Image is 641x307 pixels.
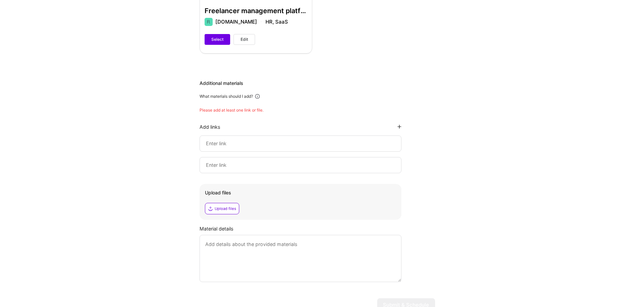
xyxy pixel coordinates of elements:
[254,93,260,99] i: icon Info
[200,124,220,130] div: Add links
[200,80,435,87] div: Additional materials
[241,36,248,42] span: Edit
[200,108,435,113] div: Please add at least one link or file.
[205,161,396,169] input: Enter link
[200,94,253,99] div: What materials should I add?
[205,34,230,45] button: Select
[200,225,435,232] div: Material details
[215,206,236,211] div: Upload files
[208,206,213,211] i: icon Upload2
[205,189,396,196] div: Upload files
[211,36,223,42] span: Select
[234,34,255,45] button: Edit
[397,125,401,129] i: icon PlusBlackFlat
[205,140,396,148] input: Enter link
